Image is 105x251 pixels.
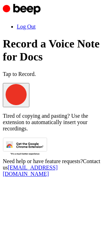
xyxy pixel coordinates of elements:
[3,71,102,77] p: Tap to Record.
[3,165,57,177] a: [EMAIL_ADDRESS][DOMAIN_NAME]
[3,158,102,177] div: Need help or have feature requests?
[3,37,102,63] h1: Record a Voice Note for Docs
[17,24,36,30] a: Log Out
[3,158,100,177] span: Contact us
[3,113,102,132] p: Tired of copying and pasting? Use the extension to automatically insert your recordings.
[6,84,27,105] img: Beep Logo
[3,12,42,18] a: Beep
[3,83,29,107] button: Beep Logo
